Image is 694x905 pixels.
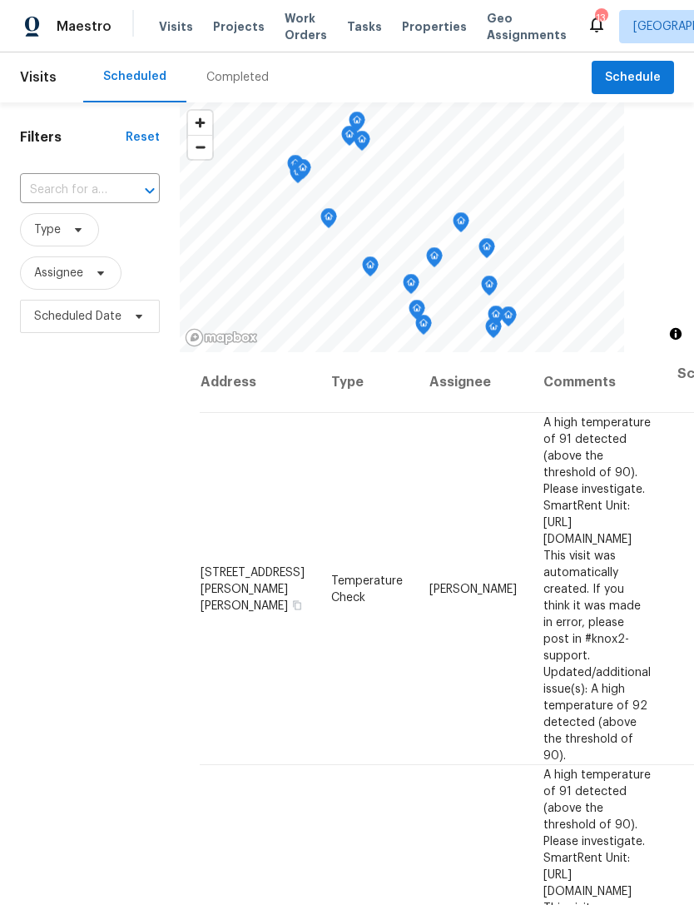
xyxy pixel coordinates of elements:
div: Map marker [349,112,365,137]
th: Comments [530,352,664,413]
span: Visits [159,18,193,35]
span: Work Orders [285,10,327,43]
div: Reset [126,129,160,146]
div: Map marker [481,276,498,301]
div: Map marker [287,155,304,181]
span: Temperature Check [331,574,403,603]
button: Toggle attribution [666,324,686,344]
span: [STREET_ADDRESS][PERSON_NAME][PERSON_NAME] [201,566,305,611]
div: Map marker [426,247,443,273]
span: A high temperature of 91 detected (above the threshold of 90). Please investigate. SmartRent Unit... [543,416,651,761]
button: Open [138,179,161,202]
div: 13 [595,10,607,27]
div: Map marker [485,318,502,344]
th: Address [200,352,318,413]
div: Map marker [500,306,517,332]
span: Type [34,221,61,238]
span: Schedule [605,67,661,88]
div: Map marker [341,126,358,152]
span: [PERSON_NAME] [429,583,517,594]
div: Map marker [295,159,311,185]
th: Assignee [416,352,530,413]
h1: Filters [20,129,126,146]
span: Scheduled Date [34,308,121,325]
span: Tasks [347,21,382,32]
th: Type [318,352,416,413]
span: Geo Assignments [487,10,567,43]
div: Map marker [478,238,495,264]
div: Map marker [453,212,469,238]
span: Visits [20,59,57,96]
span: Projects [213,18,265,35]
button: Zoom in [188,111,212,135]
div: Map marker [409,300,425,326]
div: Map marker [488,306,504,331]
canvas: Map [180,102,624,352]
div: Completed [206,69,269,86]
span: Toggle attribution [671,325,681,343]
div: Map marker [403,274,419,300]
span: Properties [402,18,467,35]
div: Scheduled [103,68,166,85]
input: Search for an address... [20,177,113,203]
a: Mapbox homepage [185,328,258,347]
div: Map marker [415,315,432,341]
span: Maestro [57,18,112,35]
div: Map marker [354,131,370,157]
div: Map marker [320,208,337,234]
button: Schedule [592,61,674,95]
span: Zoom out [188,136,212,159]
button: Copy Address [290,597,305,612]
div: Map marker [290,163,306,189]
div: Map marker [362,256,379,282]
button: Zoom out [188,135,212,159]
span: Assignee [34,265,83,281]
